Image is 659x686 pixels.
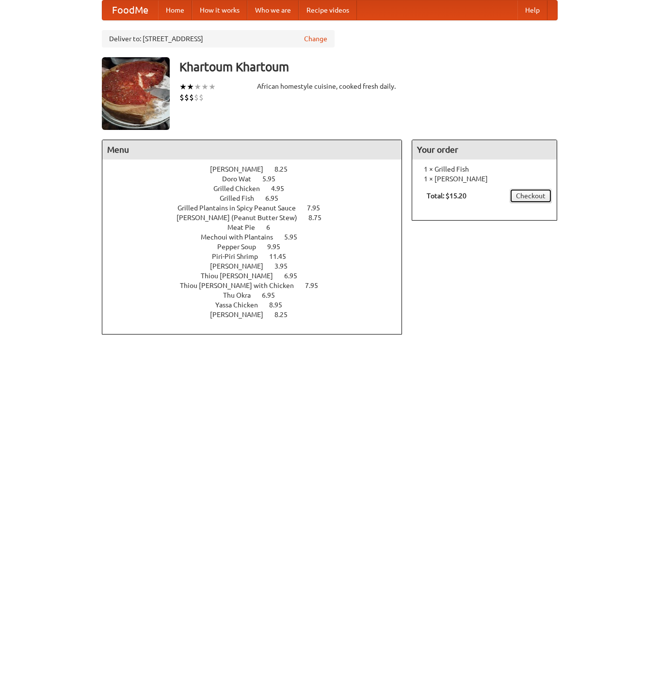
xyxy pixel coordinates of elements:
[179,92,184,103] li: $
[265,194,288,202] span: 6.95
[210,262,305,270] a: [PERSON_NAME] 3.95
[201,81,209,92] li: ★
[274,165,297,173] span: 8.25
[192,0,247,20] a: How it works
[210,311,273,319] span: [PERSON_NAME]
[222,175,261,183] span: Doro Wat
[217,243,298,251] a: Pepper Soup 9.95
[304,34,327,44] a: Change
[222,175,293,183] a: Doro Wat 5.95
[269,301,292,309] span: 8.95
[427,192,466,200] b: Total: $15.20
[102,57,170,130] img: angular.jpg
[308,214,331,222] span: 8.75
[210,165,305,173] a: [PERSON_NAME] 8.25
[227,223,265,231] span: Meat Pie
[210,262,273,270] span: [PERSON_NAME]
[212,253,304,260] a: Piri-Piri Shrimp 11.45
[223,291,293,299] a: Thu Okra 6.95
[177,204,338,212] a: Grilled Plantains in Spicy Peanut Sauce 7.95
[201,272,315,280] a: Thiou [PERSON_NAME] 6.95
[177,204,305,212] span: Grilled Plantains in Spicy Peanut Sauce
[201,233,315,241] a: Mechoui with Plantains 5.95
[299,0,357,20] a: Recipe videos
[223,291,260,299] span: Thu Okra
[215,301,300,309] a: Yassa Chicken 8.95
[184,92,189,103] li: $
[215,301,268,309] span: Yassa Chicken
[199,92,204,103] li: $
[220,194,264,202] span: Grilled Fish
[201,233,283,241] span: Mechoui with Plantains
[271,185,294,192] span: 4.95
[209,81,216,92] li: ★
[212,253,268,260] span: Piri-Piri Shrimp
[194,81,201,92] li: ★
[194,92,199,103] li: $
[158,0,192,20] a: Home
[177,214,339,222] a: [PERSON_NAME] (Peanut Butter Stew) 8.75
[274,262,297,270] span: 3.95
[262,291,285,299] span: 6.95
[305,282,328,289] span: 7.95
[274,311,297,319] span: 8.25
[180,282,336,289] a: Thiou [PERSON_NAME] with Chicken 7.95
[510,189,552,203] a: Checkout
[220,194,296,202] a: Grilled Fish 6.95
[187,81,194,92] li: ★
[102,0,158,20] a: FoodMe
[213,185,270,192] span: Grilled Chicken
[262,175,285,183] span: 5.95
[102,140,402,160] h4: Menu
[284,272,307,280] span: 6.95
[210,165,273,173] span: [PERSON_NAME]
[179,57,558,77] h3: Khartoum Khartoum
[227,223,288,231] a: Meat Pie 6
[266,223,280,231] span: 6
[412,140,557,160] h4: Your order
[417,164,552,174] li: 1 × Grilled Fish
[213,185,302,192] a: Grilled Chicken 4.95
[217,243,266,251] span: Pepper Soup
[417,174,552,184] li: 1 × [PERSON_NAME]
[517,0,547,20] a: Help
[201,272,283,280] span: Thiou [PERSON_NAME]
[257,81,402,91] div: African homestyle cuisine, cooked fresh daily.
[180,282,304,289] span: Thiou [PERSON_NAME] with Chicken
[210,311,305,319] a: [PERSON_NAME] 8.25
[189,92,194,103] li: $
[102,30,335,48] div: Deliver to: [STREET_ADDRESS]
[307,204,330,212] span: 7.95
[269,253,296,260] span: 11.45
[284,233,307,241] span: 5.95
[267,243,290,251] span: 9.95
[179,81,187,92] li: ★
[247,0,299,20] a: Who we are
[177,214,307,222] span: [PERSON_NAME] (Peanut Butter Stew)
